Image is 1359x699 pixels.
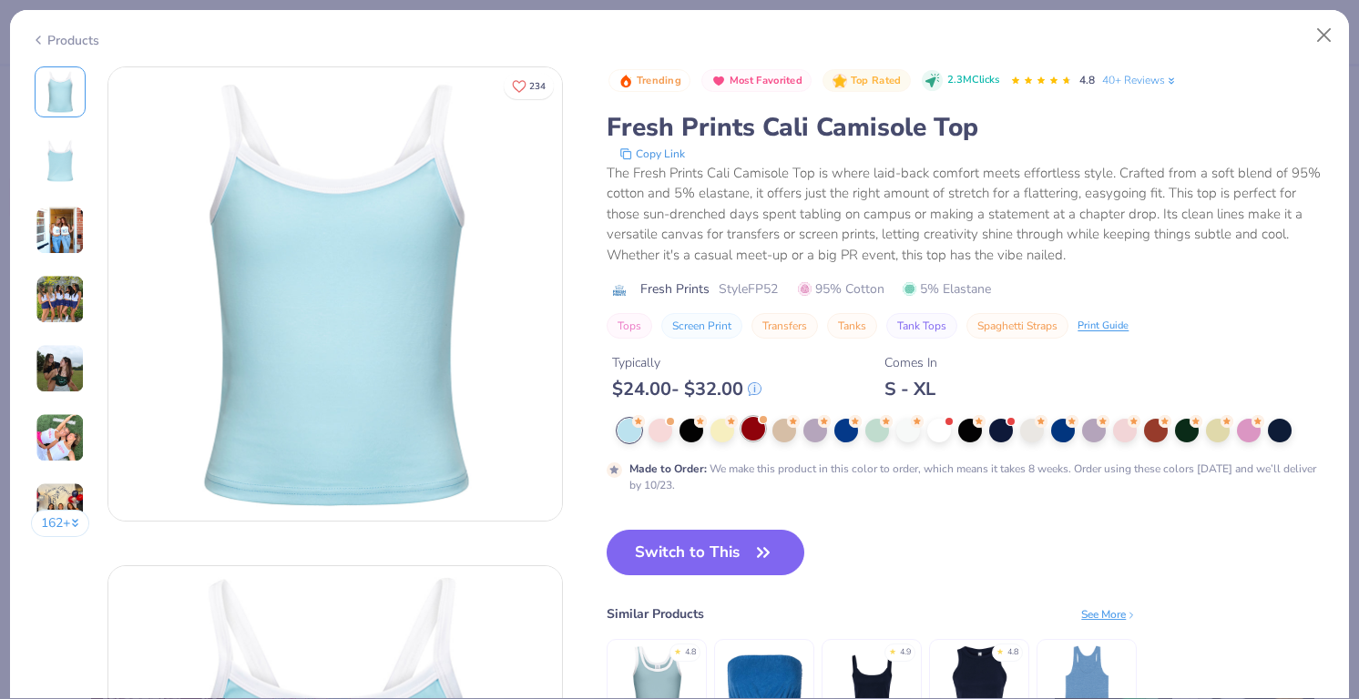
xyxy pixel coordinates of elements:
img: Front [38,70,82,114]
span: 234 [529,82,546,91]
button: 162+ [31,510,90,537]
img: Top Rated sort [833,74,847,88]
button: Switch to This [607,530,804,575]
span: Most Favorited [730,76,802,86]
img: User generated content [36,482,85,532]
img: brand logo [607,283,631,298]
button: copy to clipboard [614,145,690,163]
div: Print Guide [1078,319,1129,334]
img: User generated content [36,206,85,255]
img: Trending sort [618,74,633,88]
span: Style FP52 [719,279,778,299]
img: User generated content [36,344,85,393]
span: Fresh Prints [640,279,710,299]
button: Tanks [827,313,877,339]
div: Comes In [884,353,937,372]
div: ★ [674,646,681,653]
img: User generated content [36,275,85,324]
div: ★ [889,646,896,653]
div: 4.8 Stars [1010,66,1072,96]
a: 40+ Reviews [1102,72,1178,88]
div: $ 24.00 - $ 32.00 [612,378,761,400]
button: Badge Button [701,69,812,93]
button: Tank Tops [886,313,957,339]
button: Like [504,73,554,99]
div: 4.8 [1007,646,1018,659]
button: Spaghetti Straps [966,313,1068,339]
span: 2.3M Clicks [947,73,999,88]
span: 95% Cotton [798,279,884,299]
div: Products [31,31,99,50]
img: Most Favorited sort [711,74,726,88]
div: Similar Products [607,604,704,623]
div: 4.9 [900,646,911,659]
button: Transfers [751,313,818,339]
div: S - XL [884,378,937,400]
img: User generated content [36,413,85,462]
button: Screen Print [661,313,742,339]
button: Close [1307,18,1342,53]
div: ★ [996,646,1004,653]
span: 5% Elastane [903,279,991,299]
div: See More [1081,606,1137,623]
span: Top Rated [851,76,902,86]
div: Fresh Prints Cali Camisole Top [607,110,1328,145]
div: The Fresh Prints Cali Camisole Top is where laid-back comfort meets effortless style. Crafted fro... [607,163,1328,266]
button: Badge Button [608,69,690,93]
strong: Made to Order : [629,461,707,476]
span: Trending [637,76,681,86]
button: Badge Button [823,69,910,93]
span: 4.8 [1079,73,1095,87]
div: Typically [612,353,761,372]
div: We make this product in this color to order, which means it takes 8 weeks. Order using these colo... [629,461,1328,493]
button: Tops [607,313,652,339]
img: Front [108,67,562,521]
img: Back [38,139,82,183]
div: 4.8 [685,646,696,659]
